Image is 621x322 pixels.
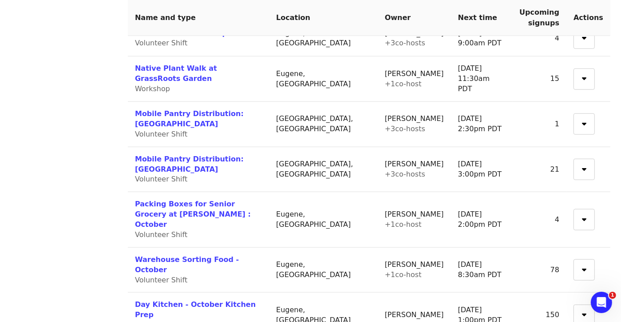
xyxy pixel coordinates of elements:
[135,29,256,37] a: Kibble on Wheels - September
[135,64,217,83] a: Native Plant Walk at GrassRoots Garden
[519,165,559,175] div: 21
[276,28,371,49] div: Eugene, [GEOGRAPHIC_DATA]
[519,265,559,275] div: 78
[519,119,559,129] div: 1
[135,85,170,93] span: Workshop
[451,56,512,102] td: [DATE] 11:30am PDT
[385,79,444,89] div: + 1 co-host
[276,159,371,180] div: [GEOGRAPHIC_DATA], [GEOGRAPHIC_DATA]
[135,130,187,138] span: Volunteer Shift
[385,220,444,230] div: + 1 co-host
[451,147,512,193] td: [DATE] 3:00pm PDT
[519,74,559,84] div: 15
[519,215,559,225] div: 4
[519,33,559,44] div: 4
[378,102,451,147] td: [PERSON_NAME]
[582,309,586,318] i: sort-down icon
[609,292,616,299] span: 1
[451,102,512,147] td: [DATE] 2:30pm PDT
[378,56,451,102] td: [PERSON_NAME]
[135,155,244,173] a: Mobile Pantry Distribution: [GEOGRAPHIC_DATA]
[582,264,586,273] i: sort-down icon
[385,38,444,48] div: + 3 co-host s
[276,260,371,280] div: Eugene, [GEOGRAPHIC_DATA]
[519,8,559,27] span: Upcoming signups
[582,73,586,81] i: sort-down icon
[385,169,444,180] div: + 3 co-host s
[135,39,187,47] span: Volunteer Shift
[276,209,371,230] div: Eugene, [GEOGRAPHIC_DATA]
[135,300,256,319] a: Day Kitchen - October Kitchen Prep
[135,175,187,183] span: Volunteer Shift
[135,255,239,274] a: Warehouse Sorting Food - October
[135,276,187,284] span: Volunteer Shift
[451,20,512,56] td: [DATE] 9:00am PDT
[378,192,451,248] td: [PERSON_NAME]
[582,118,586,127] i: sort-down icon
[378,147,451,193] td: [PERSON_NAME]
[451,192,512,248] td: [DATE] 2:00pm PDT
[519,310,559,320] div: 150
[276,69,371,89] div: Eugene, [GEOGRAPHIC_DATA]
[378,20,451,56] td: [PERSON_NAME]
[135,230,187,239] span: Volunteer Shift
[582,32,586,41] i: sort-down icon
[385,270,444,280] div: + 1 co-host
[385,124,444,134] div: + 3 co-host s
[451,248,512,293] td: [DATE] 8:30am PDT
[582,214,586,222] i: sort-down icon
[135,200,251,229] a: Packing Boxes for Senior Grocery at [PERSON_NAME] : October
[591,292,612,313] iframe: Intercom live chat
[135,109,244,128] a: Mobile Pantry Distribution: [GEOGRAPHIC_DATA]
[276,114,371,134] div: [GEOGRAPHIC_DATA], [GEOGRAPHIC_DATA]
[378,248,451,293] td: [PERSON_NAME]
[582,164,586,172] i: sort-down icon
